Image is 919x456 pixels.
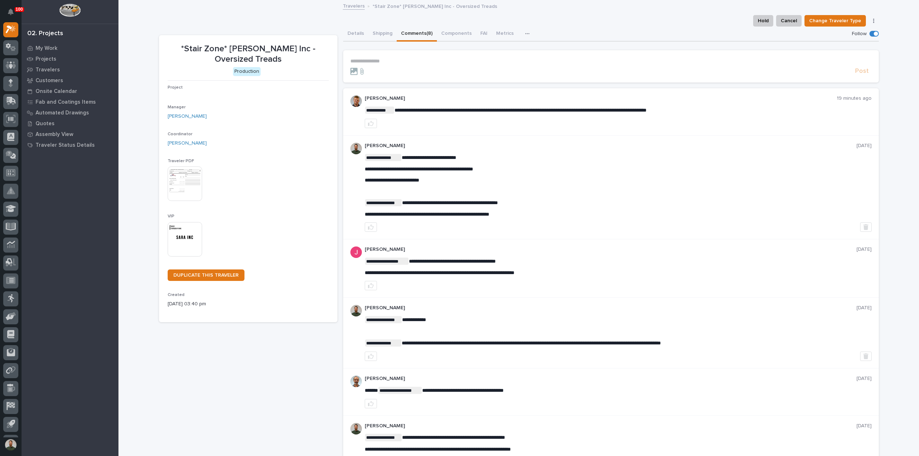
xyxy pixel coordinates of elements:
[350,376,362,387] img: AOh14GhUnP333BqRmXh-vZ-TpYZQaFVsuOFmGre8SRZf2A=s96-c
[16,7,23,12] p: 100
[168,300,329,308] p: [DATE] 03:40 pm
[36,45,57,52] p: My Work
[857,423,872,429] p: [DATE]
[365,352,377,361] button: like this post
[36,142,95,149] p: Traveler Status Details
[860,352,872,361] button: Delete post
[350,143,362,154] img: AATXAJw4slNr5ea0WduZQVIpKGhdapBAGQ9xVsOeEvl5=s96-c
[168,44,329,65] p: *Stair Zone* [PERSON_NAME] Inc - Oversized Treads
[36,121,55,127] p: Quotes
[837,95,872,102] p: 19 minutes ago
[368,27,397,42] button: Shipping
[9,9,18,20] div: Notifications100
[365,281,377,290] button: like this post
[857,246,872,253] p: [DATE]
[365,423,857,429] p: [PERSON_NAME]
[36,67,60,73] p: Travelers
[22,53,118,64] a: Projects
[350,423,362,434] img: AATXAJw4slNr5ea0WduZQVIpKGhdapBAGQ9xVsOeEvl5=s96-c
[809,17,861,25] span: Change Traveler Type
[36,131,73,138] p: Assembly View
[365,143,857,149] p: [PERSON_NAME]
[22,107,118,118] a: Automated Drawings
[776,15,802,27] button: Cancel
[753,15,773,27] button: Hold
[22,140,118,150] a: Traveler Status Details
[365,95,837,102] p: [PERSON_NAME]
[36,110,89,116] p: Automated Drawings
[22,43,118,53] a: My Work
[781,17,797,25] span: Cancel
[365,399,377,408] button: like this post
[59,4,80,17] img: Workspace Logo
[36,56,56,62] p: Projects
[168,214,174,218] span: VIP
[857,376,872,382] p: [DATE]
[365,246,857,253] p: [PERSON_NAME]
[168,140,207,147] a: [PERSON_NAME]
[168,269,244,281] a: DUPLICATE THIS TRAVELER
[168,293,185,297] span: Created
[350,305,362,316] img: AATXAJw4slNr5ea0WduZQVIpKGhdapBAGQ9xVsOeEvl5=s96-c
[22,118,118,129] a: Quotes
[855,67,869,75] span: Post
[22,86,118,97] a: Onsite Calendar
[168,132,192,136] span: Coordinator
[22,97,118,107] a: Fab and Coatings Items
[36,88,77,95] p: Onsite Calendar
[27,30,63,38] div: 02. Projects
[168,159,194,163] span: Traveler PDF
[22,129,118,140] a: Assembly View
[373,2,497,10] p: *Stair Zone* [PERSON_NAME] Inc - Oversized Treads
[3,4,18,19] button: Notifications
[397,27,437,42] button: Comments (8)
[365,119,377,128] button: like this post
[22,64,118,75] a: Travelers
[350,95,362,107] img: AOh14Gijbd6eejXF32J59GfCOuyvh5OjNDKoIp8XuOuX=s96-c
[857,143,872,149] p: [DATE]
[168,85,183,90] span: Project
[350,246,362,258] img: ACg8ocI-SXp0KwvcdjE4ZoRMyLsZRSgZqnEZt9q_hAaElEsh-D-asw=s96-c
[365,222,377,232] button: like this post
[437,27,476,42] button: Components
[852,67,872,75] button: Post
[492,27,518,42] button: Metrics
[168,105,186,109] span: Manager
[168,113,207,120] a: [PERSON_NAME]
[365,305,857,311] p: [PERSON_NAME]
[36,99,96,105] p: Fab and Coatings Items
[343,27,368,42] button: Details
[860,222,872,232] button: Delete post
[365,376,857,382] p: [PERSON_NAME]
[758,17,769,25] span: Hold
[3,437,18,452] button: users-avatar
[857,305,872,311] p: [DATE]
[22,75,118,86] a: Customers
[343,1,365,10] a: Travelers
[804,15,866,27] button: Change Traveler Type
[173,273,239,278] span: DUPLICATE THIS TRAVELER
[36,77,63,84] p: Customers
[852,31,867,37] p: Follow
[233,67,261,76] div: Production
[476,27,492,42] button: FAI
